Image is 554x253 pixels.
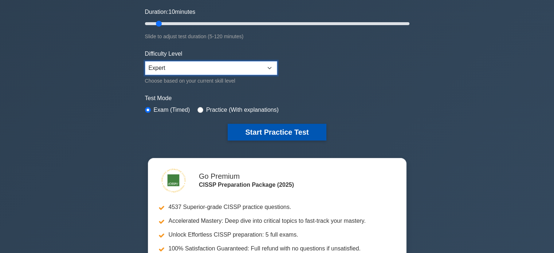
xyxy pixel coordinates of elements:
label: Difficulty Level [145,50,182,58]
label: Exam (Timed) [154,106,190,114]
label: Duration: minutes [145,8,196,16]
label: Practice (With explanations) [206,106,279,114]
span: 10 [168,9,175,15]
div: Slide to adjust test duration (5-120 minutes) [145,32,409,41]
label: Test Mode [145,94,409,103]
button: Start Practice Test [228,124,326,141]
div: Choose based on your current skill level [145,76,277,85]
